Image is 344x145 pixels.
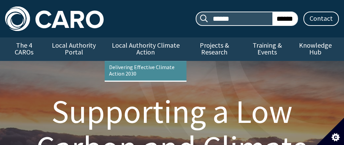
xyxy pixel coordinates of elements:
[242,37,292,61] a: Training & Events
[186,37,242,61] a: Projects & Research
[43,37,105,61] a: Local Authority Portal
[317,118,344,145] button: Set cookie preferences
[105,61,186,80] a: Delivering Effective Climate Action 2030
[5,6,104,31] img: Caro logo
[5,37,43,61] a: The 4 CAROs
[292,37,339,61] a: Knowledge Hub
[303,12,339,26] a: Contact
[105,37,186,61] a: Local Authority Climate Action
